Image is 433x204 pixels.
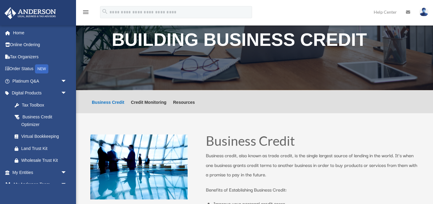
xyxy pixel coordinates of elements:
[173,100,195,113] a: Resources
[419,8,428,16] img: User Pic
[206,185,419,195] p: Benefits of Establishing Business Credit:
[61,75,73,87] span: arrow_drop_down
[4,51,76,63] a: Tax Organizers
[102,8,108,15] i: search
[4,87,76,99] a: Digital Productsarrow_drop_down
[4,63,76,75] a: Order StatusNEW
[92,100,124,113] a: Business Credit
[21,113,65,128] div: Business Credit Optimizer
[61,87,73,100] span: arrow_drop_down
[9,155,76,167] a: Wholesale Trust Kit
[206,151,419,185] p: Business credit, also known as trade credit, is the single largest source of lending in the world...
[9,111,73,131] a: Business Credit Optimizer
[21,145,68,152] div: Land Trust Kit
[35,64,48,73] div: NEW
[21,101,68,109] div: Tax Toolbox
[4,166,76,178] a: My Entitiesarrow_drop_down
[4,178,76,191] a: My Anderson Teamarrow_drop_down
[82,8,89,16] i: menu
[131,100,167,113] a: Credit Monitoring
[9,142,76,155] a: Land Trust Kit
[4,27,76,39] a: Home
[61,166,73,179] span: arrow_drop_down
[9,99,76,111] a: Tax Toolbox
[3,7,58,19] img: Anderson Advisors Platinum Portal
[4,75,76,87] a: Platinum Q&Aarrow_drop_down
[82,11,89,16] a: menu
[61,178,73,191] span: arrow_drop_down
[21,133,68,140] div: Virtual Bookkeeping
[112,31,397,52] h1: Building Business Credit
[206,134,419,151] h1: Business Credit
[90,134,188,199] img: business people talking in office
[21,157,68,164] div: Wholesale Trust Kit
[4,39,76,51] a: Online Ordering
[9,131,76,143] a: Virtual Bookkeeping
